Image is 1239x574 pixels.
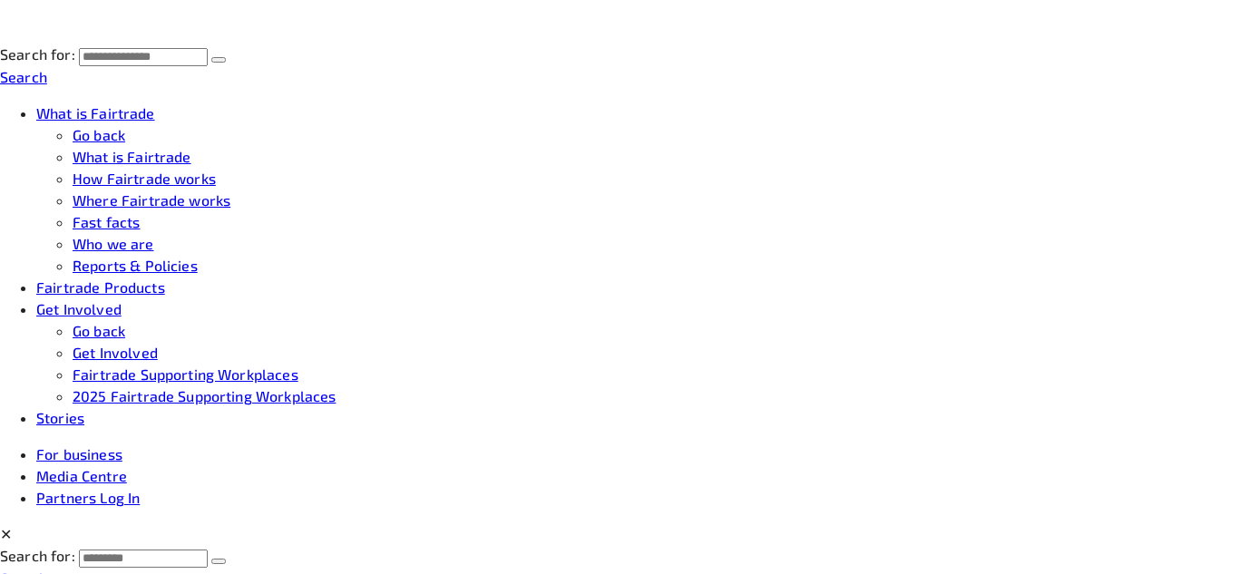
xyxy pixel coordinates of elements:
a: Fairtrade Supporting Workplaces [73,365,298,383]
a: What is Fairtrade [73,148,191,165]
a: Reports & Policies [73,257,198,274]
a: What is Fairtrade [36,104,155,122]
a: Partners Log In [36,489,140,506]
button: Submit Search [211,57,226,63]
a: How Fairtrade works [73,170,216,187]
a: Fairtrade Products [36,278,165,296]
button: Submit Search [211,559,226,564]
a: Go back [73,322,125,339]
input: Search for: [79,48,208,66]
a: Fast facts [73,213,141,230]
a: Get Involved [73,344,158,361]
a: Where Fairtrade works [73,191,230,209]
a: Get Involved [36,300,122,317]
a: Media Centre [36,467,127,484]
input: Search for: [79,550,208,568]
a: For business [36,445,122,462]
a: Who we are [73,235,154,252]
a: Stories [36,409,84,426]
a: 2025 Fairtrade Supporting Workplaces [73,387,336,404]
a: Go back [73,126,125,143]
